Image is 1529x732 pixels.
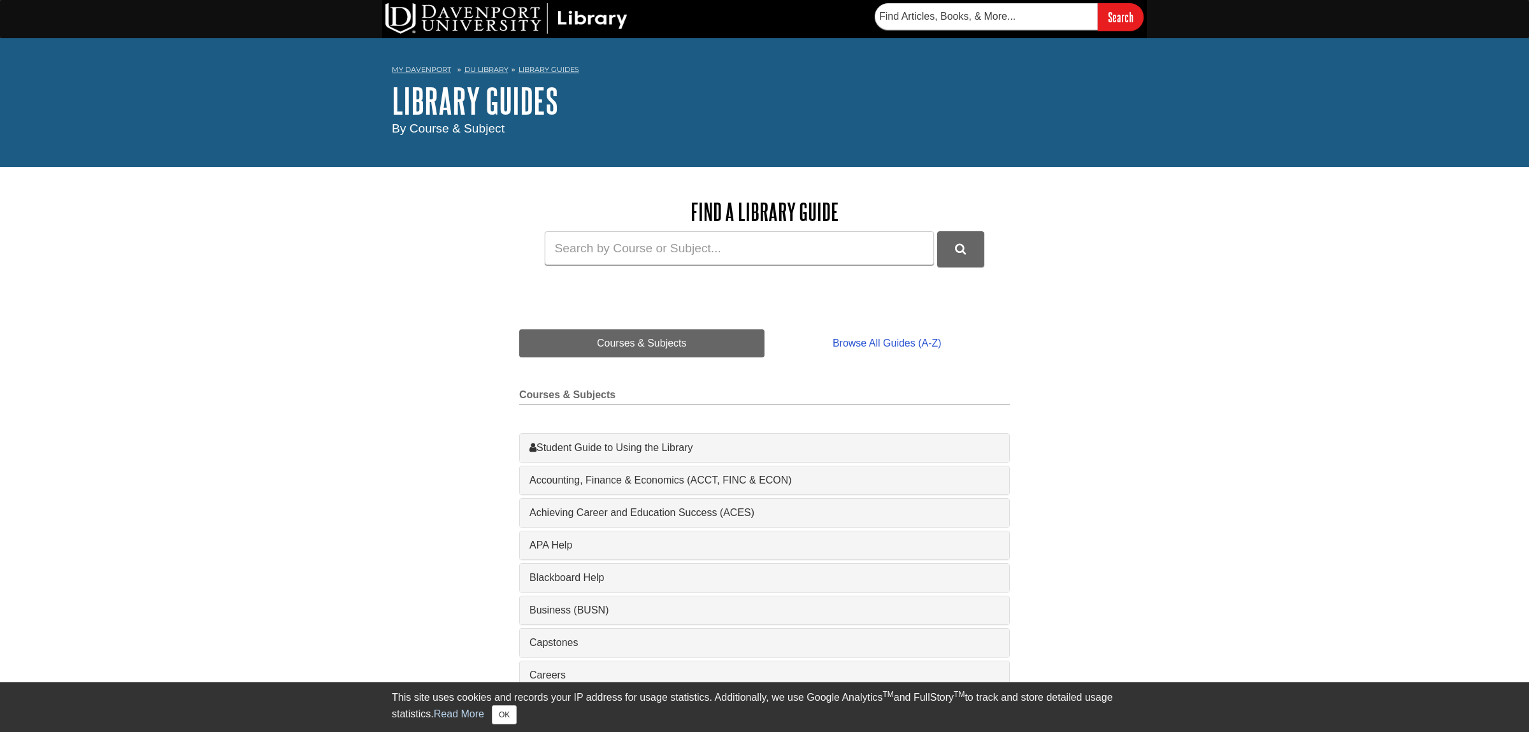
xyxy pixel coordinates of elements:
[392,64,451,75] a: My Davenport
[519,389,1010,405] h2: Courses & Subjects
[519,329,764,357] a: Courses & Subjects
[882,690,893,699] sup: TM
[385,3,628,34] img: DU Library
[955,243,966,255] i: Search Library Guides
[1098,3,1144,31] input: Search
[529,538,1000,553] a: APA Help
[519,65,579,74] a: Library Guides
[529,473,1000,488] a: Accounting, Finance & Economics (ACCT, FINC & ECON)
[529,505,1000,520] a: Achieving Career and Education Success (ACES)
[954,690,965,699] sup: TM
[529,440,1000,456] a: Student Guide to Using the Library
[545,231,934,265] input: Search by Course or Subject...
[492,705,517,724] button: Close
[529,668,1000,683] a: Careers
[392,120,1137,138] div: By Course & Subject
[519,199,1010,225] h2: Find a Library Guide
[529,570,1000,585] a: Blackboard Help
[875,3,1098,30] input: Find Articles, Books, & More...
[392,61,1137,82] nav: breadcrumb
[875,3,1144,31] form: Searches DU Library's articles, books, and more
[434,708,484,719] a: Read More
[529,603,1000,618] a: Business (BUSN)
[529,635,1000,650] a: Capstones
[764,329,1010,357] a: Browse All Guides (A-Z)
[392,690,1137,724] div: This site uses cookies and records your IP address for usage statistics. Additionally, we use Goo...
[464,65,508,74] a: DU Library
[392,82,1137,120] h1: Library Guides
